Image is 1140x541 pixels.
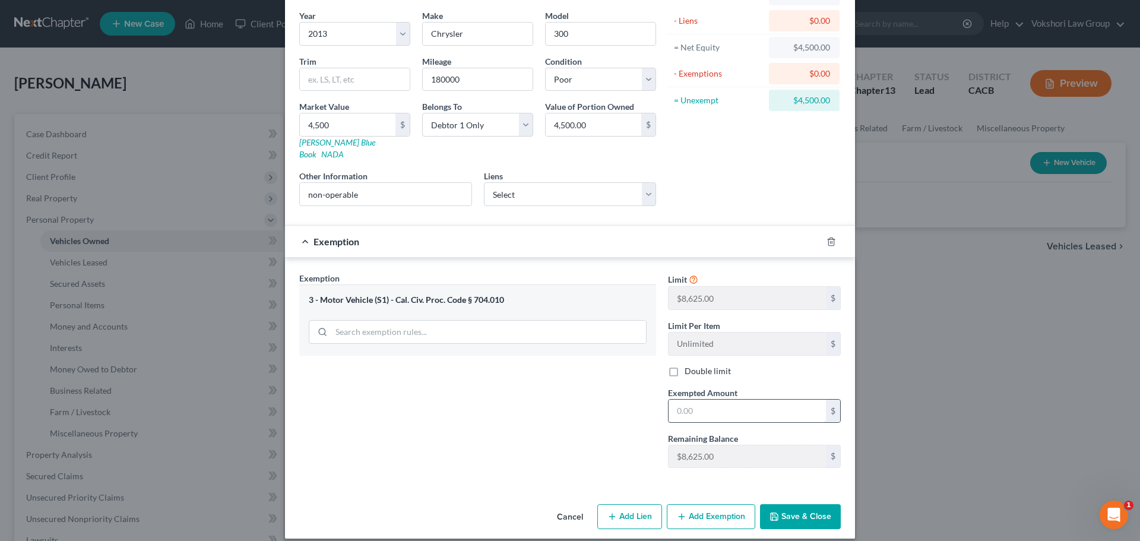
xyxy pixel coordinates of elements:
[309,295,647,306] div: 3 - Motor Vehicle (S1) - Cal. Civ. Proc. Code § 704.010
[778,68,830,80] div: $0.00
[826,333,840,355] div: $
[669,287,826,309] input: --
[546,113,641,136] input: 0.00
[826,445,840,468] div: $
[422,55,451,68] label: Mileage
[1100,501,1128,529] iframe: Intercom live chat
[668,388,737,398] span: Exempted Amount
[674,42,764,53] div: = Net Equity
[299,55,316,68] label: Trim
[674,68,764,80] div: - Exemptions
[313,236,359,247] span: Exemption
[669,445,826,468] input: --
[668,274,687,284] span: Limit
[685,365,731,377] label: Double limit
[331,321,646,343] input: Search exemption rules...
[299,100,349,113] label: Market Value
[778,94,830,106] div: $4,500.00
[760,504,841,529] button: Save & Close
[547,505,593,529] button: Cancel
[778,42,830,53] div: $4,500.00
[546,23,655,45] input: ex. Altima
[300,113,395,136] input: 0.00
[778,15,830,27] div: $0.00
[826,400,840,422] div: $
[299,10,316,22] label: Year
[669,400,826,422] input: 0.00
[545,55,582,68] label: Condition
[299,137,375,159] a: [PERSON_NAME] Blue Book
[300,68,410,91] input: ex. LS, LT, etc
[422,102,462,112] span: Belongs To
[545,100,634,113] label: Value of Portion Owned
[668,432,738,445] label: Remaining Balance
[668,319,720,332] label: Limit Per Item
[826,287,840,309] div: $
[423,23,533,45] input: ex. Nissan
[674,94,764,106] div: = Unexempt
[422,11,443,21] span: Make
[299,273,340,283] span: Exemption
[545,10,569,22] label: Model
[597,504,662,529] button: Add Lien
[667,504,755,529] button: Add Exemption
[395,113,410,136] div: $
[299,170,368,182] label: Other Information
[641,113,655,136] div: $
[423,68,533,91] input: --
[1124,501,1133,510] span: 1
[674,15,764,27] div: - Liens
[321,149,344,159] a: NADA
[300,183,471,205] input: (optional)
[669,333,826,355] input: --
[484,170,503,182] label: Liens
